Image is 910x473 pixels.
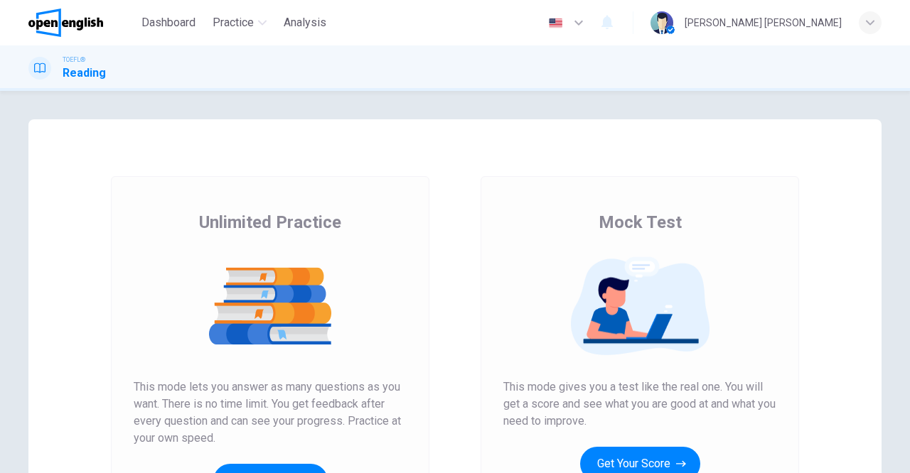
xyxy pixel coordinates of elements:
button: Analysis [278,10,332,36]
span: Dashboard [141,14,196,31]
span: This mode gives you a test like the real one. You will get a score and see what you are good at a... [503,379,776,430]
span: Practice [213,14,254,31]
span: TOEFL® [63,55,85,65]
button: Practice [207,10,272,36]
img: Profile picture [651,11,673,34]
div: [PERSON_NAME] [PERSON_NAME] [685,14,842,31]
img: OpenEnglish logo [28,9,103,37]
span: This mode lets you answer as many questions as you want. There is no time limit. You get feedback... [134,379,407,447]
span: Analysis [284,14,326,31]
h1: Reading [63,65,106,82]
button: Dashboard [136,10,201,36]
span: Unlimited Practice [199,211,341,234]
a: OpenEnglish logo [28,9,136,37]
span: Mock Test [599,211,682,234]
img: en [547,18,564,28]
